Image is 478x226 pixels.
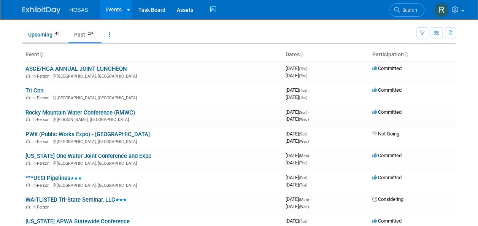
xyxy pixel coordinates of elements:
span: Committed [372,87,402,93]
span: [DATE] [286,131,310,137]
span: [DATE] [286,196,311,202]
span: - [308,218,310,224]
span: [DATE] [286,218,310,224]
a: Tri Con [25,87,43,94]
span: [DATE] [286,116,309,122]
span: In-Person [32,139,52,144]
div: [GEOGRAPHIC_DATA], [GEOGRAPHIC_DATA] [25,138,279,144]
span: Committed [372,153,402,158]
span: [DATE] [286,94,307,100]
span: In-Person [32,161,52,166]
span: Committed [372,218,402,224]
span: Search [400,7,417,13]
span: (Sun) [299,132,307,136]
img: ExhibitDay [22,6,60,14]
div: [GEOGRAPHIC_DATA], [GEOGRAPHIC_DATA] [25,160,279,166]
span: [DATE] [286,153,311,158]
a: [US_STATE] APWA Statewide Conference [25,218,130,225]
a: [US_STATE] One Water Joint Conference and Expo [25,153,151,159]
a: Rocky Mountain Water Conference (RMWC) [25,109,135,116]
span: Considering [372,196,403,202]
span: [DATE] [286,204,309,209]
span: (Wed) [299,117,309,121]
span: (Tue) [299,88,307,92]
span: In-Person [32,183,52,188]
span: HOBAS [70,7,88,13]
span: (Mon) [299,197,309,202]
span: [DATE] [286,182,307,188]
span: - [308,87,310,93]
img: In-Person Event [26,95,30,99]
span: (Sun) [299,110,307,115]
th: Participation [369,48,456,61]
div: [PERSON_NAME], [GEOGRAPHIC_DATA] [25,116,279,122]
a: ***UESI Pipelines [25,175,82,181]
span: In-Person [32,117,52,122]
span: In-Person [32,205,52,210]
th: Dates [283,48,369,61]
span: [DATE] [286,175,310,180]
img: In-Person Event [26,161,30,165]
span: (Sun) [299,176,307,180]
a: Sort by Start Date [300,51,303,57]
span: - [310,153,311,158]
div: [GEOGRAPHIC_DATA], [GEOGRAPHIC_DATA] [25,182,279,188]
span: Committed [372,65,402,71]
a: Upcoming41 [22,27,67,42]
a: Sort by Event Name [39,51,43,57]
span: [DATE] [286,65,310,71]
span: [DATE] [286,160,307,166]
span: In-Person [32,74,52,79]
span: In-Person [32,95,52,100]
span: (Thu) [299,161,307,165]
a: PWX (Public Works Expo) - [GEOGRAPHIC_DATA] [25,131,150,138]
a: Past234 [68,27,102,42]
span: (Thu) [299,67,307,71]
span: Not Going [372,131,399,137]
span: (Thu) [299,95,307,100]
span: 234 [86,31,96,37]
span: Committed [372,109,402,115]
span: (Thu) [299,74,307,78]
span: (Tue) [299,183,307,187]
span: [DATE] [286,73,307,78]
span: - [308,175,310,180]
span: 41 [53,31,61,37]
a: WAITLISTED Tri-State Seminar, LLC [25,196,127,203]
span: - [310,196,311,202]
span: - [308,65,310,71]
span: (Wed) [299,139,309,143]
span: Committed [372,175,402,180]
a: ASCE/HCA ANNUAL JOINT LUNCHEON [25,65,127,72]
img: Rebecca Gonchar [434,3,449,17]
img: In-Person Event [26,117,30,121]
span: (Mon) [299,154,309,158]
img: In-Person Event [26,183,30,187]
img: In-Person Event [26,139,30,143]
a: Sort by Participation Type [404,51,408,57]
span: [DATE] [286,87,310,93]
img: In-Person Event [26,205,30,208]
div: [GEOGRAPHIC_DATA], [GEOGRAPHIC_DATA] [25,73,279,79]
th: Event [22,48,283,61]
span: (Wed) [299,205,309,209]
span: [DATE] [286,109,310,115]
div: [GEOGRAPHIC_DATA], [GEOGRAPHIC_DATA] [25,94,279,100]
a: Search [389,3,424,17]
span: [DATE] [286,138,309,144]
span: - [308,131,310,137]
span: - [308,109,310,115]
span: (Tue) [299,219,307,223]
img: In-Person Event [26,74,30,78]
